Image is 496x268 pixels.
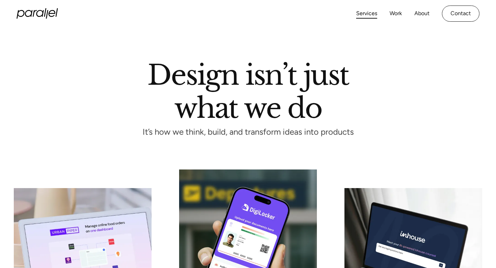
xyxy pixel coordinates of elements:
a: home [17,8,58,19]
a: Work [390,9,402,19]
a: About [414,9,430,19]
h1: Design isn’t just what we do [147,62,349,118]
a: Services [356,9,377,19]
p: It’s how we think, build, and transform ideas into products [130,129,366,135]
a: Contact [442,6,479,22]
